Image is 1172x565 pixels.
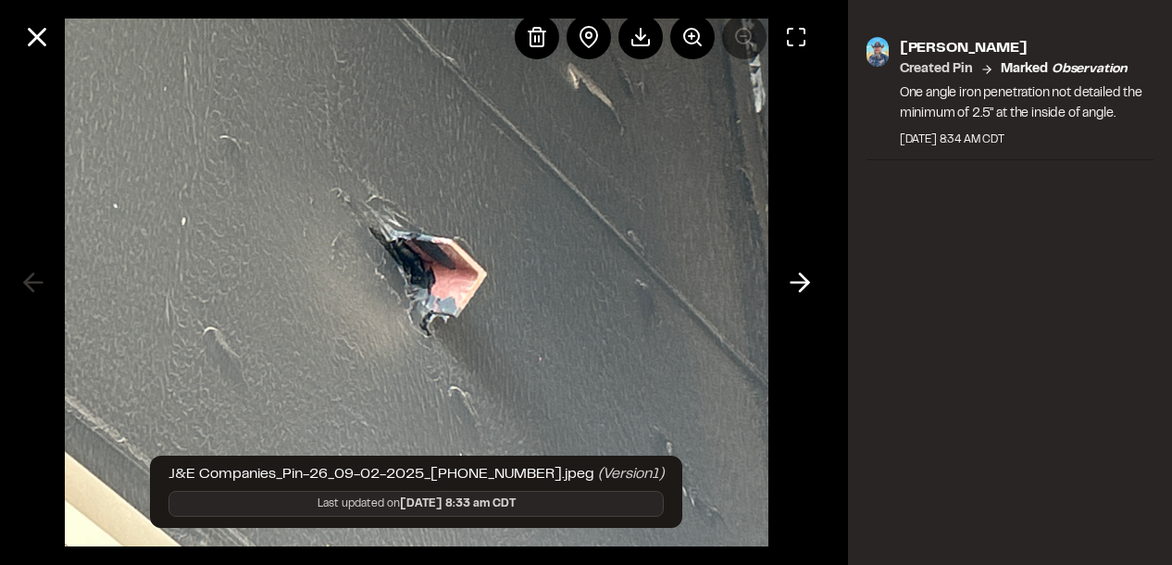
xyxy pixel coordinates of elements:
[1052,64,1128,75] em: observation
[670,15,715,59] button: Zoom in
[900,132,1153,148] div: [DATE] 8:34 AM CDT
[867,37,889,67] img: photo
[900,59,973,80] p: Created Pin
[900,37,1153,59] p: [PERSON_NAME]
[1001,59,1128,80] p: Marked
[567,15,611,59] div: View pin on map
[900,83,1153,124] p: One angle iron penetration not detailed the minimum of 2.5” at the inside of angle.
[774,15,818,59] button: Toggle Fullscreen
[778,260,822,305] button: Next photo
[15,15,59,59] button: Close modal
